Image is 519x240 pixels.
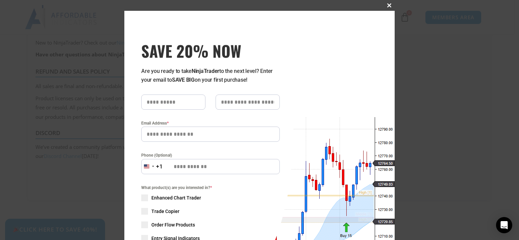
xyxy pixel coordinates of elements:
[141,194,280,201] label: Enhanced Chart Trader
[141,67,280,84] p: Are you ready to take to the next level? Enter your email to on your first purchase!
[192,68,219,74] strong: NinjaTrader
[141,41,280,60] span: SAVE 20% NOW
[172,77,195,83] strong: SAVE BIG
[141,120,280,127] label: Email Address
[151,194,201,201] span: Enhanced Chart Trader
[151,208,179,215] span: Trade Copier
[151,221,195,228] span: Order Flow Products
[496,217,512,233] div: Open Intercom Messenger
[141,208,280,215] label: Trade Copier
[141,184,280,191] span: What product(s) are you interested in?
[141,152,280,159] label: Phone (Optional)
[156,162,163,171] div: +1
[141,221,280,228] label: Order Flow Products
[141,159,163,174] button: Selected country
